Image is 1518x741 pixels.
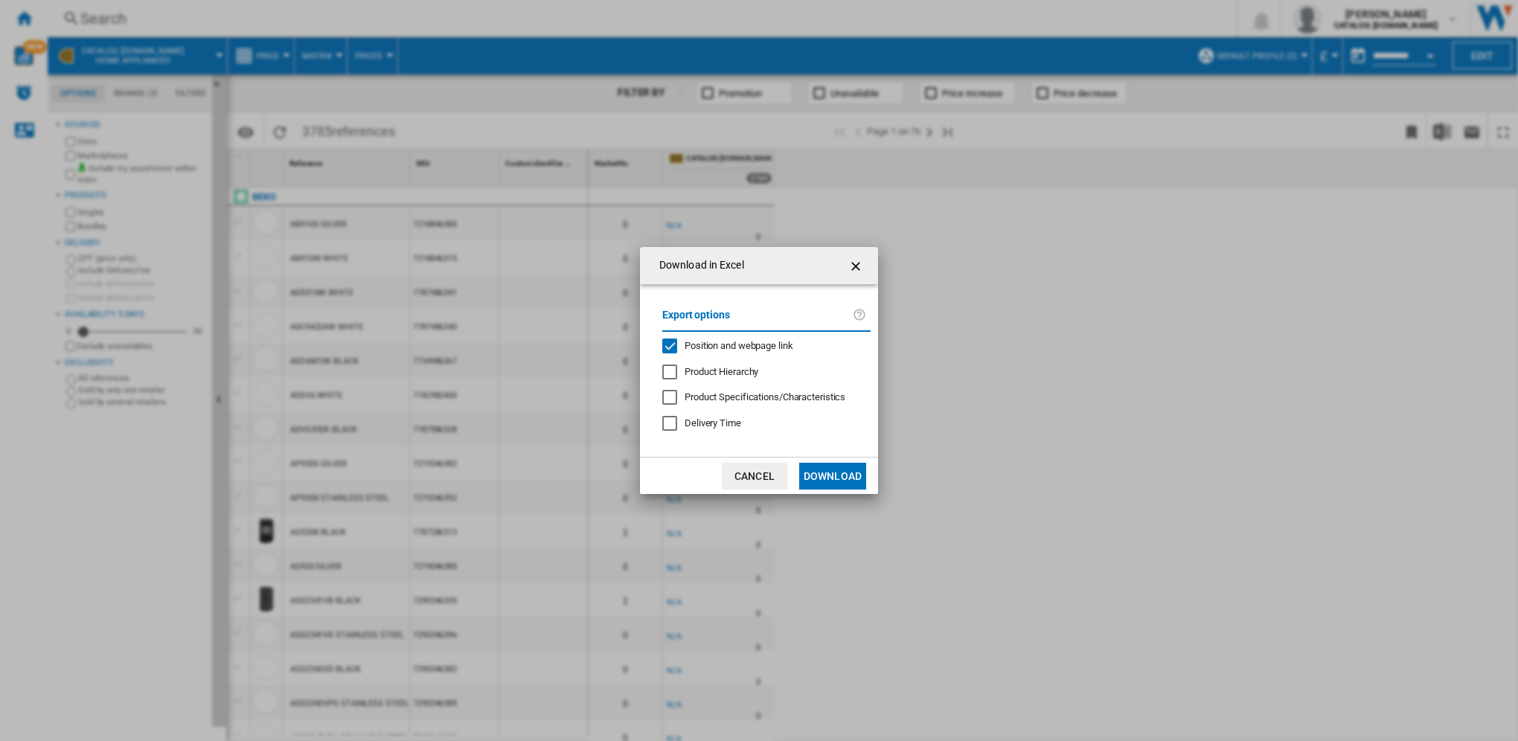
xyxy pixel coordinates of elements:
[662,307,853,334] label: Export options
[685,417,741,429] span: Delivery Time
[662,417,871,431] md-checkbox: Delivery Time
[662,339,859,353] md-checkbox: Position and webpage link
[685,340,793,351] span: Position and webpage link
[842,251,872,280] button: getI18NText('BUTTONS.CLOSE_DIALOG')
[848,257,866,275] ng-md-icon: getI18NText('BUTTONS.CLOSE_DIALOG')
[662,365,859,379] md-checkbox: Product Hierarchy
[722,463,787,490] button: Cancel
[685,391,845,402] span: Product Specifications/Characteristics
[652,258,744,273] h4: Download in Excel
[685,391,845,404] div: Only applies to Category View
[685,366,758,377] span: Product Hierarchy
[799,463,866,490] button: Download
